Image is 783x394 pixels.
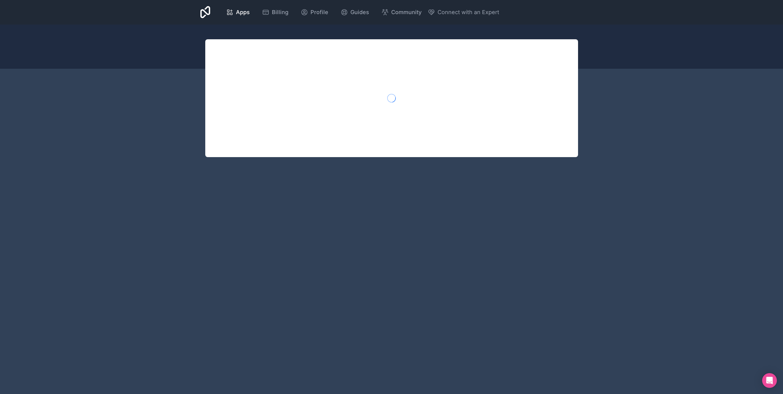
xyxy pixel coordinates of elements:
[296,6,333,19] a: Profile
[236,8,250,17] span: Apps
[428,8,499,17] button: Connect with an Expert
[310,8,328,17] span: Profile
[350,8,369,17] span: Guides
[762,373,777,388] div: Open Intercom Messenger
[391,8,422,17] span: Community
[272,8,288,17] span: Billing
[376,6,426,19] a: Community
[221,6,255,19] a: Apps
[438,8,499,17] span: Connect with an Expert
[257,6,293,19] a: Billing
[336,6,374,19] a: Guides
